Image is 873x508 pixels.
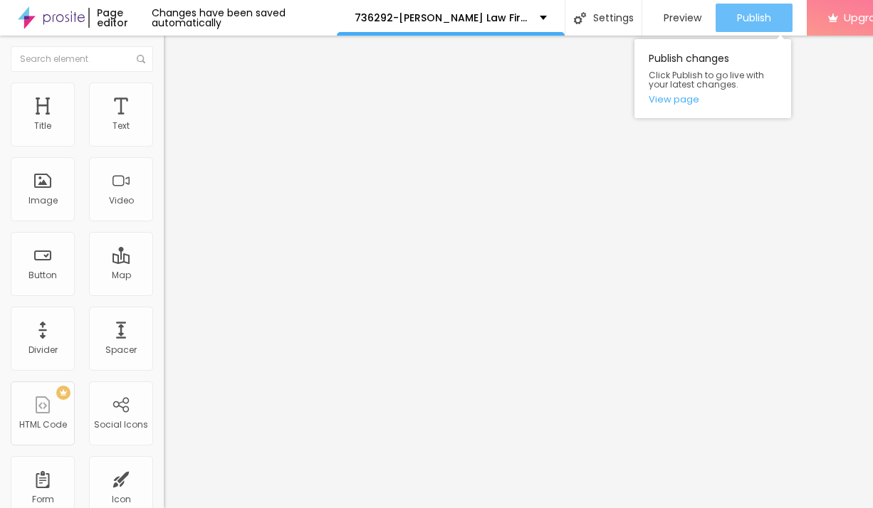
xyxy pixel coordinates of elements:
span: Click Publish to go live with your latest changes. [649,70,777,89]
div: HTML Code [19,420,67,430]
img: Icone [574,12,586,24]
div: Page editor [88,8,151,28]
div: Button [28,270,57,280]
img: Icone [137,55,145,63]
div: Form [32,494,54,504]
button: Preview [642,4,716,32]
div: Icon [112,494,131,504]
button: Publish [716,4,793,32]
span: Publish [737,12,771,23]
input: Search element [11,46,153,72]
a: View page [649,95,777,104]
div: Map [112,270,131,280]
div: Publish changes [634,39,791,118]
p: 736292-[PERSON_NAME] Law Firm PC [355,13,529,23]
div: Spacer [105,345,137,355]
div: Changes have been saved automatically [152,8,337,28]
div: Divider [28,345,58,355]
span: Preview [664,12,701,23]
div: Text [113,121,130,131]
div: Title [34,121,51,131]
div: Social Icons [94,420,148,430]
div: Video [109,196,134,206]
div: Image [28,196,58,206]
